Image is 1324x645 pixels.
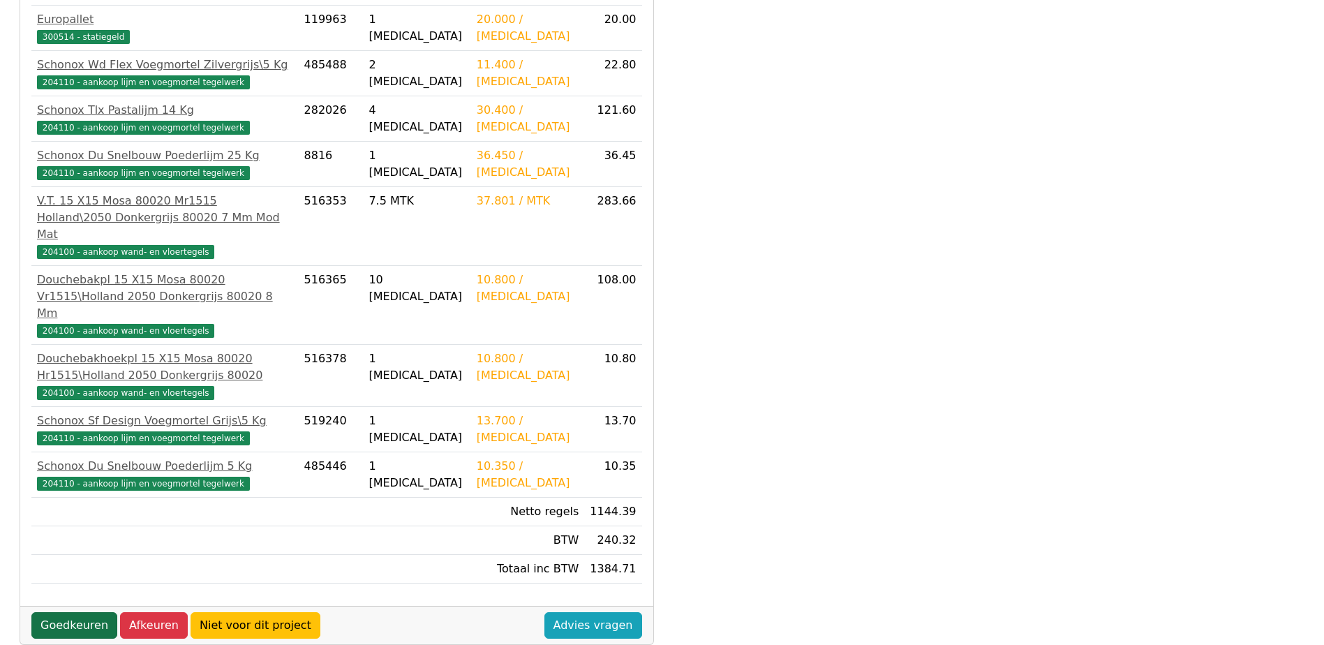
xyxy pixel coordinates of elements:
[471,555,585,584] td: Totaal inc BTW
[37,30,130,44] span: 300514 - statiegeld
[37,193,293,243] div: V.T. 15 X15 Mosa 80020 Mr1515 Holland\2050 Donkergrijs 80020 7 Mm Mod Mat
[299,6,364,51] td: 119963
[299,187,364,266] td: 516353
[299,96,364,142] td: 282026
[584,526,641,555] td: 240.32
[37,458,293,491] a: Schonox Du Snelbouw Poederlijm 5 Kg204110 - aankoop lijm en voegmortel tegelwerk
[37,350,293,401] a: Douchebakhoekpl 15 X15 Mosa 80020 Hr1515\Holland 2050 Donkergrijs 80020204100 - aankoop wand- en ...
[477,272,579,305] div: 10.800 / [MEDICAL_DATA]
[477,413,579,446] div: 13.700 / [MEDICAL_DATA]
[37,413,293,446] a: Schonox Sf Design Voegmortel Grijs\5 Kg204110 - aankoop lijm en voegmortel tegelwerk
[191,612,320,639] a: Niet voor dit project
[37,272,293,339] a: Douchebakpl 15 X15 Mosa 80020 Vr1515\Holland 2050 Donkergrijs 80020 8 Mm204100 - aankoop wand- en...
[37,431,250,445] span: 204110 - aankoop lijm en voegmortel tegelwerk
[37,57,293,73] div: Schonox Wd Flex Voegmortel Zilvergrijs\5 Kg
[369,57,465,90] div: 2 [MEDICAL_DATA]
[31,612,117,639] a: Goedkeuren
[584,555,641,584] td: 1384.71
[37,102,293,135] a: Schonox Tlx Pastalijm 14 Kg204110 - aankoop lijm en voegmortel tegelwerk
[37,57,293,90] a: Schonox Wd Flex Voegmortel Zilvergrijs\5 Kg204110 - aankoop lijm en voegmortel tegelwerk
[584,345,641,407] td: 10.80
[477,57,579,90] div: 11.400 / [MEDICAL_DATA]
[477,11,579,45] div: 20.000 / [MEDICAL_DATA]
[369,147,465,181] div: 1 [MEDICAL_DATA]
[299,345,364,407] td: 516378
[477,350,579,384] div: 10.800 / [MEDICAL_DATA]
[37,11,293,45] a: Europallet300514 - statiegeld
[544,612,642,639] a: Advies vragen
[299,407,364,452] td: 519240
[37,147,293,164] div: Schonox Du Snelbouw Poederlijm 25 Kg
[37,350,293,384] div: Douchebakhoekpl 15 X15 Mosa 80020 Hr1515\Holland 2050 Donkergrijs 80020
[299,266,364,345] td: 516365
[37,413,293,429] div: Schonox Sf Design Voegmortel Grijs\5 Kg
[37,324,214,338] span: 204100 - aankoop wand- en vloertegels
[584,266,641,345] td: 108.00
[37,245,214,259] span: 204100 - aankoop wand- en vloertegels
[369,193,465,209] div: 7.5 MTK
[477,193,579,209] div: 37.801 / MTK
[369,102,465,135] div: 4 [MEDICAL_DATA]
[37,386,214,400] span: 204100 - aankoop wand- en vloertegels
[477,458,579,491] div: 10.350 / [MEDICAL_DATA]
[37,166,250,180] span: 204110 - aankoop lijm en voegmortel tegelwerk
[471,498,585,526] td: Netto regels
[37,75,250,89] span: 204110 - aankoop lijm en voegmortel tegelwerk
[369,458,465,491] div: 1 [MEDICAL_DATA]
[299,51,364,96] td: 485488
[299,142,364,187] td: 8816
[584,96,641,142] td: 121.60
[584,407,641,452] td: 13.70
[299,452,364,498] td: 485446
[584,142,641,187] td: 36.45
[37,272,293,322] div: Douchebakpl 15 X15 Mosa 80020 Vr1515\Holland 2050 Donkergrijs 80020 8 Mm
[37,102,293,119] div: Schonox Tlx Pastalijm 14 Kg
[584,498,641,526] td: 1144.39
[584,187,641,266] td: 283.66
[584,452,641,498] td: 10.35
[37,11,293,28] div: Europallet
[477,147,579,181] div: 36.450 / [MEDICAL_DATA]
[37,147,293,181] a: Schonox Du Snelbouw Poederlijm 25 Kg204110 - aankoop lijm en voegmortel tegelwerk
[584,6,641,51] td: 20.00
[369,11,465,45] div: 1 [MEDICAL_DATA]
[369,272,465,305] div: 10 [MEDICAL_DATA]
[471,526,585,555] td: BTW
[369,413,465,446] div: 1 [MEDICAL_DATA]
[37,193,293,260] a: V.T. 15 X15 Mosa 80020 Mr1515 Holland\2050 Donkergrijs 80020 7 Mm Mod Mat204100 - aankoop wand- e...
[37,458,293,475] div: Schonox Du Snelbouw Poederlijm 5 Kg
[584,51,641,96] td: 22.80
[369,350,465,384] div: 1 [MEDICAL_DATA]
[120,612,188,639] a: Afkeuren
[37,477,250,491] span: 204110 - aankoop lijm en voegmortel tegelwerk
[37,121,250,135] span: 204110 - aankoop lijm en voegmortel tegelwerk
[477,102,579,135] div: 30.400 / [MEDICAL_DATA]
